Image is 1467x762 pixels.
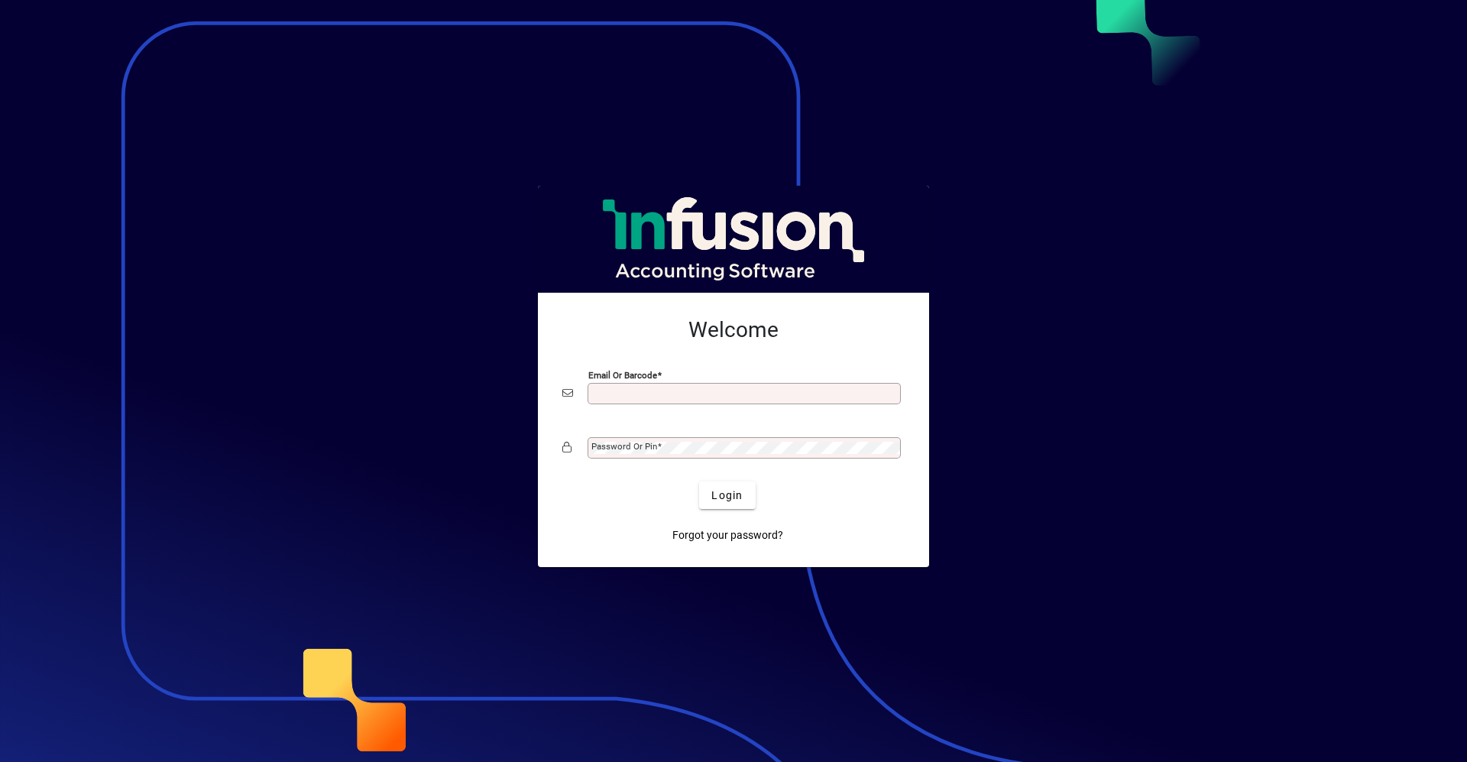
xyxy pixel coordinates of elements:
[711,488,743,504] span: Login
[588,370,657,381] mat-label: Email or Barcode
[699,482,755,509] button: Login
[562,317,905,343] h2: Welcome
[666,521,789,549] a: Forgot your password?
[591,441,657,452] mat-label: Password or Pin
[672,527,783,543] span: Forgot your password?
